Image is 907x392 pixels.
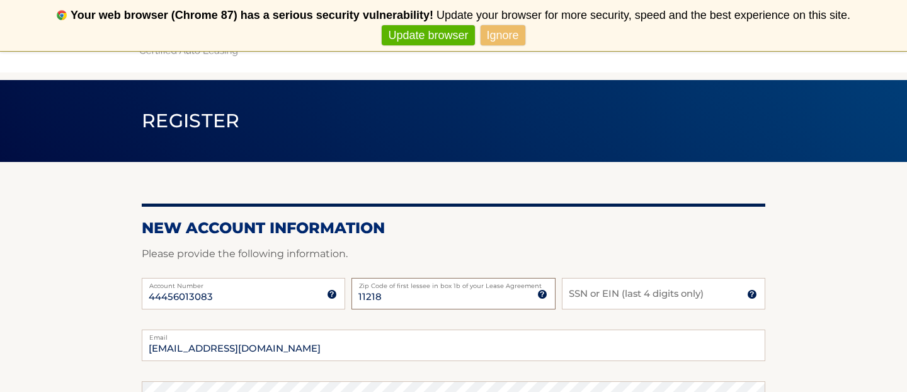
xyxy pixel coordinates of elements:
input: Zip Code [351,278,555,309]
img: tooltip.svg [747,289,757,299]
input: Email [142,330,765,361]
span: Register [142,109,240,132]
input: Account Number [142,278,345,309]
label: Email [142,330,765,340]
span: Update your browser for more security, speed and the best experience on this site. [436,9,850,21]
input: SSN or EIN (last 4 digits only) [562,278,765,309]
img: tooltip.svg [537,289,547,299]
img: tooltip.svg [327,289,337,299]
p: Please provide the following information. [142,245,765,263]
label: Account Number [142,278,345,288]
b: Your web browser (Chrome 87) has a serious security vulnerability! [71,9,433,21]
label: Zip Code of first lessee in box 1b of your Lease Agreement [351,278,555,288]
h2: New Account Information [142,219,765,238]
a: Ignore [481,25,525,46]
a: Update browser [382,25,474,46]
